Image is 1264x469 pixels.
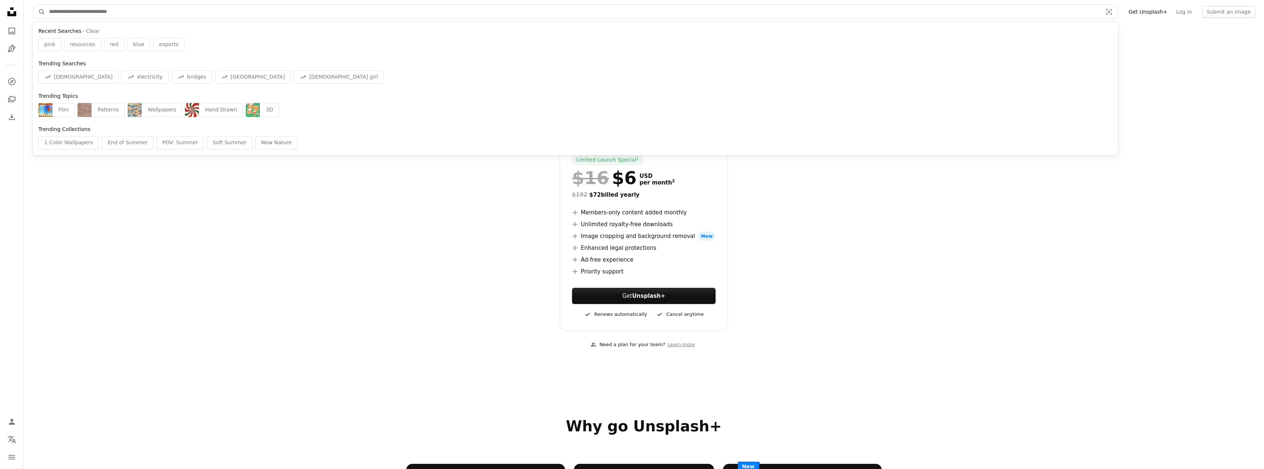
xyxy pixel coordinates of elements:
[102,136,154,149] div: End of Summer
[4,450,19,465] button: Menu
[572,255,716,264] li: Ad-free experience
[38,28,1112,35] div: ·
[4,414,19,429] a: Log in / Sign up
[1100,5,1118,19] button: Visual search
[52,103,75,117] div: Film
[1202,6,1255,18] button: Submit an image
[110,41,118,48] span: red
[640,173,675,179] span: USD
[572,288,716,304] button: GetUnsplash+
[572,192,588,198] span: $192
[4,41,19,56] a: Illustrations
[1172,6,1196,18] a: Log in
[246,103,260,117] img: premium_vector-1733848647289-cab28616121b
[572,232,716,241] li: Image cropping and background removal
[92,103,125,117] div: Patterns
[572,267,716,276] li: Priority support
[4,24,19,38] a: Photos
[78,103,92,117] img: premium_vector-1736967617027-c9f55396949f
[4,74,19,89] a: Explore
[187,73,206,81] span: bridges
[635,156,640,164] a: 1
[199,103,243,117] div: Hand Drawn
[632,293,665,299] strong: Unsplash+
[572,208,716,217] li: Members-only content added monthly
[33,5,45,19] button: Search Unsplash
[38,103,52,117] img: premium_photo-1698585173008-5dbb55374918
[38,93,78,99] span: Trending Topics
[38,28,82,35] span: Recent Searches
[70,41,95,48] span: resources
[38,136,99,149] div: 1 Color Wallpapers
[207,136,252,149] div: Soft Summer
[665,339,697,351] a: Learn more
[636,156,639,161] sup: 1
[4,92,19,107] a: Collections
[698,232,716,241] span: New
[32,4,1118,19] form: Find visuals sitewide
[137,73,162,81] span: electricity
[255,136,297,149] div: New Nature
[1124,6,1172,18] a: Get Unsplash+
[133,41,144,48] span: blue
[231,73,285,81] span: [GEOGRAPHIC_DATA]
[572,220,716,229] li: Unlimited royalty-free downloads
[406,417,882,435] h2: Why go Unsplash+
[54,73,113,81] span: [DEMOGRAPHIC_DATA]
[156,136,204,149] div: POV: Summer
[86,28,100,35] button: Clear
[584,310,647,319] div: Renews automatically
[44,41,55,48] span: pink
[640,179,675,186] span: per month
[260,103,279,117] div: 3D
[4,432,19,447] button: Language
[572,155,643,165] div: Limited Launch Special
[4,4,19,21] a: Home — Unsplash
[4,110,19,124] a: Download History
[572,168,609,187] span: $16
[671,179,676,186] a: 2
[572,190,716,199] div: $72 billed yearly
[159,41,179,48] span: exports
[38,126,90,132] span: Trending Collections
[185,103,199,117] img: premium_vector-1730142533288-194cec6c8fed
[590,341,665,349] div: Need a plan for your team?
[572,244,716,252] li: Enhanced legal protections
[142,103,182,117] div: Wallpapers
[38,61,86,66] span: Trending Searches
[309,73,378,81] span: [DEMOGRAPHIC_DATA] girl
[656,310,703,319] div: Cancel anytime
[128,103,142,117] img: premium_vector-1750777519295-a392f7ef3d63
[572,168,637,187] div: $6
[672,179,675,183] sup: 2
